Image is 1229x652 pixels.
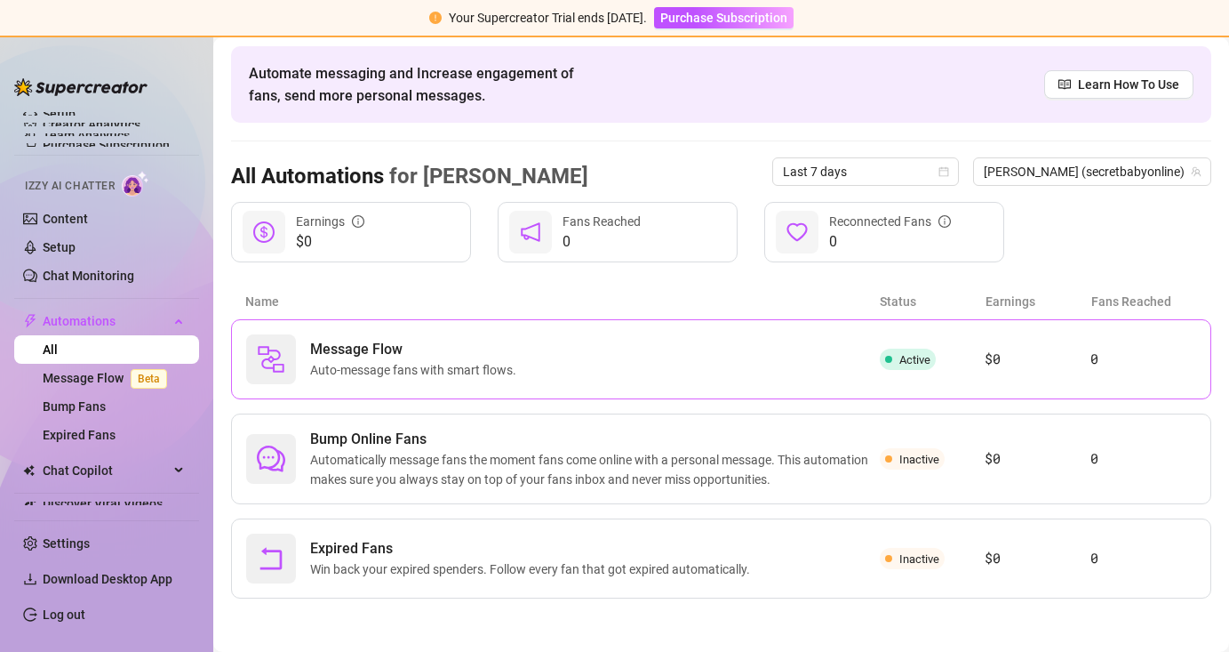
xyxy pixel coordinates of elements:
[43,342,58,357] a: All
[253,221,275,243] span: dollar
[43,307,169,335] span: Automations
[429,12,442,24] span: exclamation-circle
[660,11,787,25] span: Purchase Subscription
[829,231,951,253] span: 0
[25,178,115,195] span: Izzy AI Chatter
[122,171,149,197] img: AI Chatter
[449,11,647,25] span: Your Supercreator Trial ends [DATE].
[985,349,1090,370] article: $0
[257,345,285,374] img: svg%3e
[43,212,88,226] a: Content
[43,572,172,586] span: Download Desktop App
[984,158,1201,185] span: carrie (secretbabyonline)
[257,445,285,473] span: comment
[786,221,808,243] span: heart
[520,221,541,243] span: notification
[1191,166,1201,177] span: team
[938,166,949,177] span: calendar
[43,371,174,385] a: Message FlowBeta
[899,552,939,566] span: Inactive
[23,464,35,477] img: Chat Copilot
[352,215,364,228] span: info-circle
[1090,349,1196,370] article: 0
[880,292,986,311] article: Status
[1090,448,1196,470] article: 0
[899,353,930,366] span: Active
[43,496,163,511] a: Discover Viral Videos
[43,138,170,152] a: Purchase Subscription
[1078,75,1179,94] span: Learn How To Use
[310,339,523,360] span: Message Flow
[310,559,757,579] span: Win back your expired spenders. Follow every fan that got expired automatically.
[14,78,148,96] img: logo-BBDzfeDw.svg
[296,231,364,253] span: $0
[43,456,169,485] span: Chat Copilot
[23,572,37,586] span: download
[43,428,116,442] a: Expired Fans
[829,212,951,231] div: Reconnected Fans
[43,110,185,139] a: Creator Analytics
[131,369,167,389] span: Beta
[43,608,85,622] a: Log out
[43,269,134,283] a: Chat Monitoring
[43,128,130,142] a: Team Analytics
[783,158,948,185] span: Last 7 days
[231,163,588,191] h3: All Automations
[310,450,880,489] span: Automatically message fans the moment fans come online with a personal message. This automation m...
[1091,292,1197,311] article: Fans Reached
[257,544,285,573] span: rollback
[985,548,1090,569] article: $0
[563,231,641,253] span: 0
[310,538,757,559] span: Expired Fans
[1044,70,1193,99] a: Learn How To Use
[249,62,591,107] span: Automate messaging and Increase engagement of fans, send more personal messages.
[296,212,364,231] div: Earnings
[1058,78,1071,91] span: read
[986,292,1091,311] article: Earnings
[245,292,880,311] article: Name
[43,399,106,414] a: Bump Fans
[654,7,794,28] button: Purchase Subscription
[654,11,794,25] a: Purchase Subscription
[310,429,880,450] span: Bump Online Fans
[43,536,90,551] a: Settings
[563,214,641,229] span: Fans Reached
[938,215,951,228] span: info-circle
[384,164,588,189] span: for [PERSON_NAME]
[310,360,523,380] span: Auto-message fans with smart flows.
[43,107,76,121] a: Setup
[985,448,1090,470] article: $0
[899,453,939,466] span: Inactive
[1090,548,1196,569] article: 0
[43,240,76,254] a: Setup
[23,314,37,328] span: thunderbolt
